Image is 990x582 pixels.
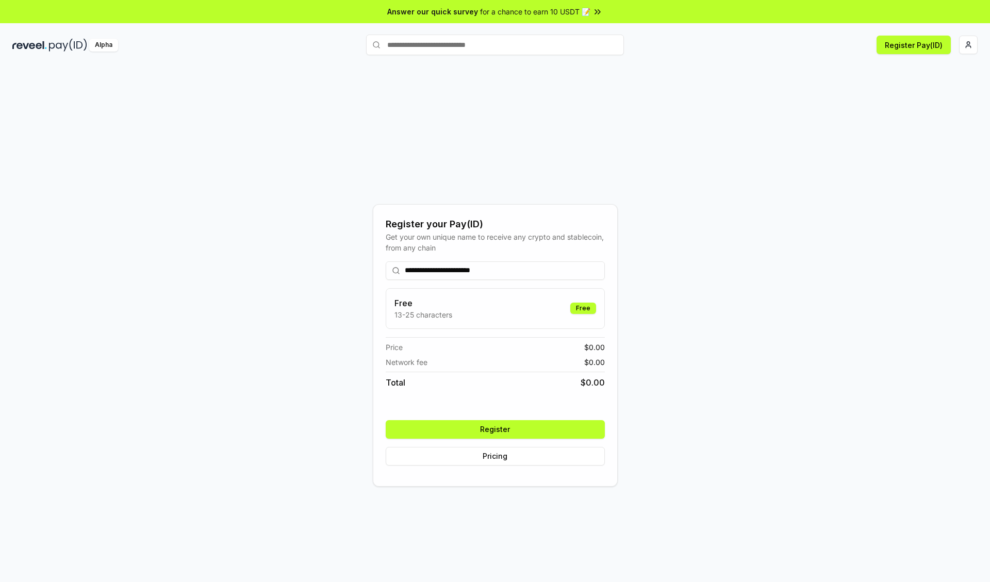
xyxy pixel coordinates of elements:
[386,357,427,368] span: Network fee
[89,39,118,52] div: Alpha
[386,342,403,353] span: Price
[877,36,951,54] button: Register Pay(ID)
[386,231,605,253] div: Get your own unique name to receive any crypto and stablecoin, from any chain
[394,297,452,309] h3: Free
[584,357,605,368] span: $ 0.00
[570,303,596,314] div: Free
[387,6,478,17] span: Answer our quick survey
[12,39,47,52] img: reveel_dark
[386,447,605,465] button: Pricing
[386,217,605,231] div: Register your Pay(ID)
[584,342,605,353] span: $ 0.00
[386,376,405,389] span: Total
[386,420,605,439] button: Register
[581,376,605,389] span: $ 0.00
[480,6,590,17] span: for a chance to earn 10 USDT 📝
[394,309,452,320] p: 13-25 characters
[49,39,87,52] img: pay_id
